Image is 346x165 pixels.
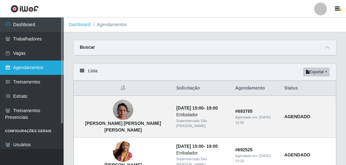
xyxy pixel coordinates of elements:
[176,144,204,149] time: [DATE] 15:00
[176,105,218,111] strong: -
[235,109,253,114] strong: # 693785
[206,144,218,149] time: 19:00
[73,64,336,81] div: Lista
[113,92,133,128] img: Olivia Yara da Silva Ferreira
[235,115,277,126] div: Agendado em:
[10,5,39,13] img: CoreUI Logo
[176,118,227,129] div: Supermercado São [PERSON_NAME]
[176,150,227,156] div: Embalador
[232,81,281,96] th: Agendamento
[176,105,204,111] time: [DATE] 15:00
[64,18,346,32] nav: breadcrumb
[91,21,127,28] li: Agendamentos
[235,147,253,152] strong: # 692525
[280,81,336,96] th: Status
[284,152,310,157] strong: AGENDADO
[284,114,310,119] strong: AGENDADO
[303,68,330,76] button: Exportar
[235,115,271,125] time: [DATE] 12:05
[172,81,231,96] th: Solicitação
[176,111,227,118] div: Embalador
[85,121,161,133] strong: [PERSON_NAME] [PERSON_NAME] [PERSON_NAME]
[176,144,218,149] strong: -
[80,45,95,50] strong: Buscar
[235,153,277,164] div: Agendado em:
[69,22,91,27] a: Dashboard
[206,105,218,111] time: 19:00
